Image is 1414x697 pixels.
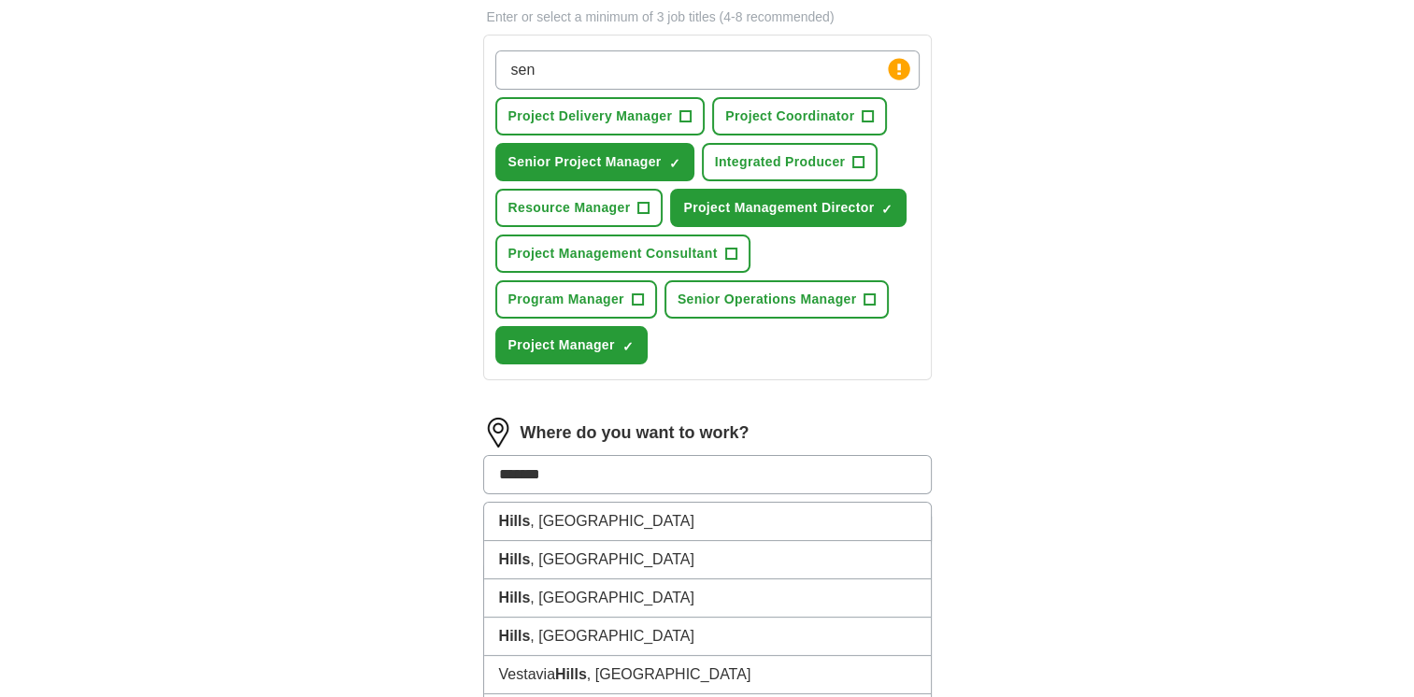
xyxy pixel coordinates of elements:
button: Project Management Consultant [495,235,750,273]
button: Project Manager✓ [495,326,648,364]
li: , [GEOGRAPHIC_DATA] [484,618,931,656]
span: Senior Project Manager [508,152,662,172]
img: location.png [483,418,513,448]
span: Program Manager [508,290,624,309]
span: Project Manager [508,335,615,355]
li: , [GEOGRAPHIC_DATA] [484,503,931,541]
button: Project Coordinator [712,97,887,135]
input: Type a job title and press enter [495,50,920,90]
li: , [GEOGRAPHIC_DATA] [484,541,931,579]
span: Project Coordinator [725,107,854,126]
span: Integrated Producer [715,152,846,172]
label: Where do you want to work? [521,420,750,446]
li: , [GEOGRAPHIC_DATA] [484,579,931,618]
button: Program Manager [495,280,657,319]
button: Resource Manager [495,189,664,227]
button: Senior Operations Manager [664,280,890,319]
button: Integrated Producer [702,143,878,181]
span: Project Delivery Manager [508,107,673,126]
span: Resource Manager [508,198,631,218]
span: ✓ [622,339,634,354]
button: Senior Project Manager✓ [495,143,694,181]
button: Project Delivery Manager [495,97,706,135]
span: ✓ [669,156,680,171]
span: Project Management Consultant [508,244,718,263]
strong: Hills [499,628,531,644]
strong: Hills [499,590,531,605]
li: Vestavia , [GEOGRAPHIC_DATA] [484,656,931,694]
span: Project Management Director [683,198,874,218]
strong: Hills [555,666,587,682]
p: Enter or select a minimum of 3 job titles (4-8 recommended) [483,7,932,27]
button: Project Management Director✓ [670,189,907,227]
strong: Hills [499,513,531,529]
span: Senior Operations Manager [678,290,857,309]
span: ✓ [881,202,893,217]
strong: Hills [499,551,531,567]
